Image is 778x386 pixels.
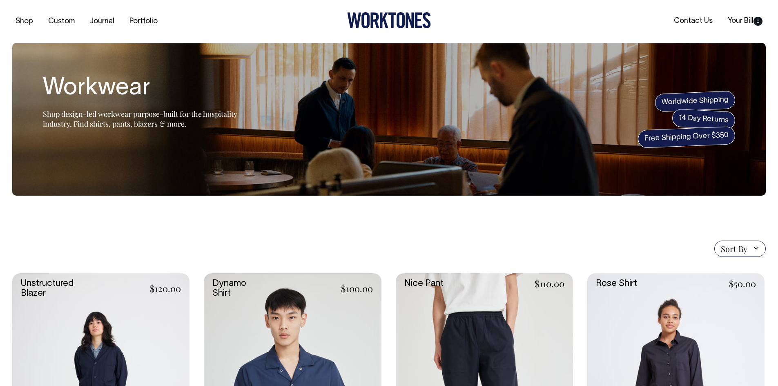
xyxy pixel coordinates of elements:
a: Portfolio [126,15,161,28]
span: Free Shipping Over $350 [638,126,736,148]
a: Your Bill0 [724,14,766,28]
a: Contact Us [671,14,716,28]
span: 14 Day Returns [672,109,736,130]
span: Worldwide Shipping [655,91,736,112]
a: Journal [87,15,118,28]
a: Shop [12,15,36,28]
span: Sort By [721,244,747,254]
span: Shop design-led workwear purpose-built for the hospitality industry. Find shirts, pants, blazers ... [43,109,237,129]
span: 0 [753,17,762,26]
a: Custom [45,15,78,28]
h1: Workwear [43,76,247,102]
